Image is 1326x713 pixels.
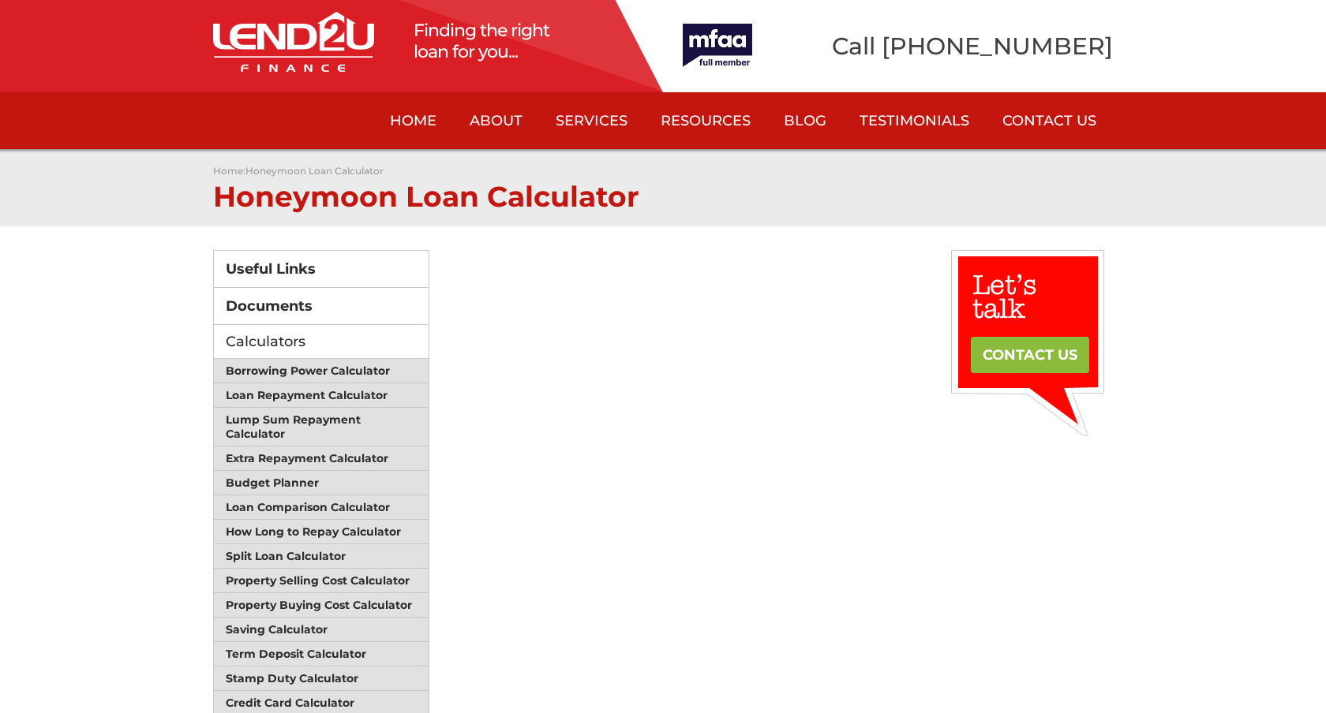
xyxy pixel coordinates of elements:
a: Honeymoon Loan Calculator [245,165,384,177]
a: Budget Planner [214,471,429,495]
a: Stamp Duty Calculator [214,666,429,691]
a: Resources [644,92,767,149]
a: Documents [214,288,429,324]
a: Property Buying Cost Calculator [214,593,429,618]
h1: Honeymoon Loan Calculator [213,177,1113,211]
div: Calculators [213,325,429,359]
a: Saving Calculator [214,618,429,642]
a: About [453,92,539,149]
a: CONTACT US [971,337,1089,373]
a: Extra Repayment Calculator [214,446,429,471]
a: Blog [767,92,843,149]
a: Services [539,92,644,149]
a: Loan Repayment Calculator [214,383,429,408]
a: Property Selling Cost Calculator [214,569,429,593]
a: Testimonials [843,92,986,149]
p: : [213,165,1113,177]
a: Split Loan Calculator [214,544,429,569]
a: Contact Us [986,92,1113,149]
a: How Long to Repay Calculator [214,520,429,544]
a: Borrowing Power Calculator [214,359,429,383]
a: Lump Sum Repayment Calculator [214,408,429,446]
a: Term Deposit Calculator [214,642,429,666]
a: Loan Comparison Calculator [214,495,429,520]
a: Home [373,92,453,149]
a: Useful Links [214,251,429,288]
img: text3.gif [951,250,1104,436]
a: Home [213,165,243,177]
